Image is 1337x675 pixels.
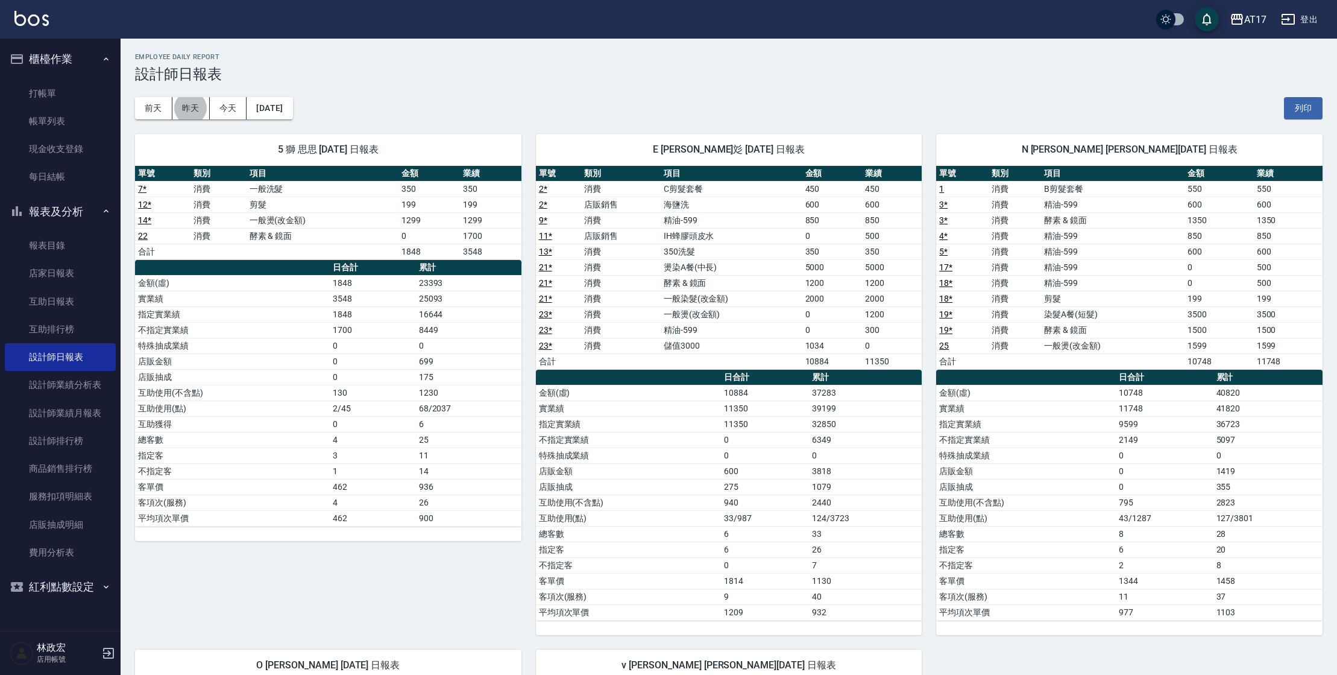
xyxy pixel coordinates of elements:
[135,322,330,338] td: 不指定實業績
[135,97,172,119] button: 前天
[330,369,416,385] td: 0
[460,244,521,259] td: 3548
[809,385,922,401] td: 37283
[536,463,722,479] td: 店販金額
[330,353,416,369] td: 0
[581,166,660,182] th: 類別
[809,401,922,416] td: 39199
[1116,526,1213,542] td: 8
[247,166,398,182] th: 項目
[1041,197,1184,212] td: 精油-599
[809,510,922,526] td: 124/3723
[1244,12,1266,27] div: AT17
[1254,338,1323,353] td: 1599
[416,479,521,495] td: 936
[661,166,802,182] th: 項目
[1184,166,1253,182] th: 金額
[661,181,802,197] td: C剪髮套餐
[1184,291,1253,306] td: 199
[330,260,416,276] th: 日合計
[862,197,922,212] td: 600
[1041,212,1184,228] td: 酵素 & 鏡面
[1184,212,1253,228] td: 1350
[1184,275,1253,291] td: 0
[416,416,521,432] td: 6
[536,557,722,573] td: 不指定客
[1041,181,1184,197] td: B剪髮套餐
[721,495,809,510] td: 940
[1116,448,1213,463] td: 0
[5,343,116,371] a: 設計師日報表
[1213,479,1323,495] td: 355
[862,166,922,182] th: 業績
[5,371,116,399] a: 設計師業績分析表
[5,427,116,455] a: 設計師排行榜
[1213,526,1323,542] td: 28
[1041,259,1184,275] td: 精油-599
[809,463,922,479] td: 3818
[802,353,862,369] td: 10884
[5,232,116,259] a: 報表目錄
[809,479,922,495] td: 1079
[1195,7,1219,31] button: save
[936,448,1116,463] td: 特殊抽成業績
[416,306,521,322] td: 16644
[862,275,922,291] td: 1200
[862,244,922,259] td: 350
[135,166,190,182] th: 單號
[939,341,949,350] a: 25
[1184,306,1253,322] td: 3500
[460,228,521,244] td: 1700
[5,163,116,191] a: 每日結帳
[581,322,660,338] td: 消費
[862,353,922,369] td: 11350
[1116,479,1213,495] td: 0
[330,479,416,495] td: 462
[661,291,802,306] td: 一般染髮(改金額)
[5,455,116,483] a: 商品銷售排行榜
[989,338,1041,353] td: 消費
[1184,322,1253,338] td: 1500
[721,542,809,557] td: 6
[721,557,809,573] td: 0
[1041,228,1184,244] td: 精油-599
[1041,275,1184,291] td: 精油-599
[330,322,416,338] td: 1700
[247,181,398,197] td: 一般洗髮
[1254,291,1323,306] td: 199
[536,479,722,495] td: 店販抽成
[1213,432,1323,448] td: 5097
[1184,244,1253,259] td: 600
[1184,228,1253,244] td: 850
[1213,448,1323,463] td: 0
[135,166,521,260] table: a dense table
[190,166,246,182] th: 類別
[135,338,330,353] td: 特殊抽成業績
[135,495,330,510] td: 客項次(服務)
[1116,432,1213,448] td: 2149
[802,322,862,338] td: 0
[1041,166,1184,182] th: 項目
[862,338,922,353] td: 0
[247,212,398,228] td: 一般燙(改金額)
[989,197,1041,212] td: 消費
[135,479,330,495] td: 客單價
[936,432,1116,448] td: 不指定實業績
[460,181,521,197] td: 350
[1213,463,1323,479] td: 1419
[416,448,521,463] td: 11
[862,212,922,228] td: 850
[809,542,922,557] td: 26
[809,495,922,510] td: 2440
[416,322,521,338] td: 8449
[536,526,722,542] td: 總客數
[135,401,330,416] td: 互助使用(點)
[721,432,809,448] td: 0
[936,463,1116,479] td: 店販金額
[536,166,582,182] th: 單號
[5,511,116,539] a: 店販抽成明細
[536,370,922,621] table: a dense table
[416,463,521,479] td: 14
[802,306,862,322] td: 0
[661,197,802,212] td: 海鹽洗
